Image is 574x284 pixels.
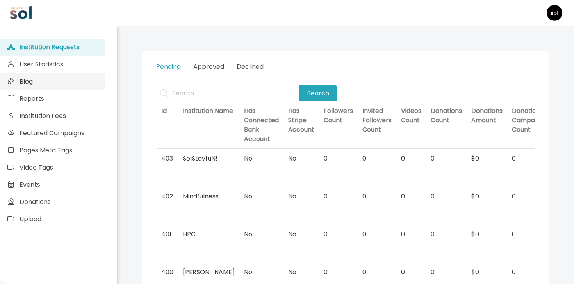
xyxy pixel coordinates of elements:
div: 0 [362,192,392,201]
div: 0 [431,230,462,239]
div: 0 [512,230,547,239]
span: Featured Campaigns [20,129,84,138]
div: 400 [161,268,173,277]
div: No [244,192,279,201]
span: Institution Name [183,106,233,116]
span: Invited Followers Count [362,106,392,134]
div: 0 [362,230,392,239]
div: No [288,154,314,163]
span: Videos Count [401,106,421,125]
span: Video Tags [20,163,53,172]
div: $0 [471,268,503,277]
span: Pages Meta Tags [20,146,72,155]
div: No [288,230,314,239]
span: Donations [20,197,51,206]
span: Donations Count [431,106,462,125]
div: 0 [324,230,353,239]
span: Upload [20,214,41,223]
div: HPC [183,230,235,239]
div: 0 [512,268,547,277]
span: Events [20,180,40,189]
div: $0 [471,230,503,239]
span: Donations Amount [471,106,503,125]
div: 0 [431,154,462,163]
div: $0 [471,154,503,163]
span: Followers Count [324,106,353,125]
div: No [244,154,279,163]
img: 1668069742427Component-1.png [547,5,562,21]
img: logo.c816a1a4.png [9,1,33,25]
div: SolStayfuN! [183,154,235,163]
span: Approved [193,62,224,71]
div: Mindfulness [183,192,235,201]
span: Institution Requests [20,43,80,52]
div: 0 [324,192,353,201]
div: 0 [401,230,421,239]
div: No [244,268,279,277]
span: Reports [20,94,44,103]
span: Has Connected Bank Account [244,106,279,144]
span: Pending [156,62,181,71]
span: Declined [237,62,264,71]
div: [PERSON_NAME] [183,268,235,277]
div: 0 [362,154,392,163]
div: 402 [161,192,173,201]
span: Institution Fees [20,111,66,120]
div: No [244,230,279,239]
span: Blog [20,77,33,86]
div: No [288,192,314,201]
div: 0 [324,154,353,163]
span: Id [161,106,167,116]
button: Search [299,85,337,101]
div: 0 [431,268,462,277]
div: 403 [161,154,173,163]
input: Search [156,85,300,101]
div: 0 [401,192,421,201]
span: User Statistics [20,60,63,69]
div: 0 [362,268,392,277]
div: 0 [512,192,547,201]
div: 0 [401,154,421,163]
span: Has Stripe Account [288,106,314,134]
div: 401 [161,230,173,239]
span: Donation Campaigns Count [512,106,547,134]
div: 0 [401,268,421,277]
div: $0 [471,192,503,201]
div: 0 [431,192,462,201]
div: 0 [324,268,353,277]
div: 0 [512,154,547,163]
div: No [288,268,314,277]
